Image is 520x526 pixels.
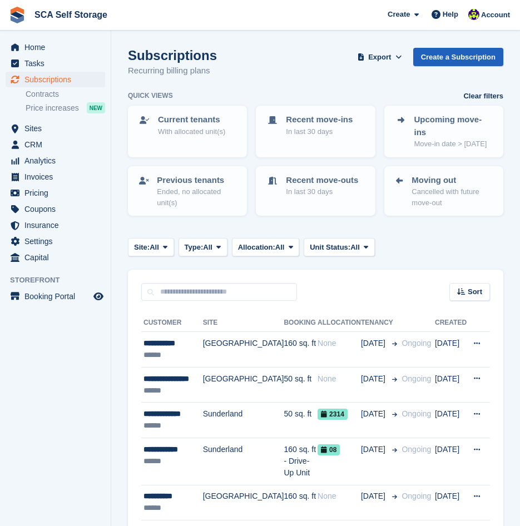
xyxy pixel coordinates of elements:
p: Recurring billing plans [128,64,217,77]
span: [DATE] [361,373,388,385]
span: All [203,242,212,253]
th: Allocation [318,314,361,332]
a: menu [6,250,105,265]
a: Recent move-ins In last 30 days [257,107,374,143]
td: 160 sq. ft [284,485,318,520]
td: Sunderland [203,438,284,485]
a: SCA Self Storage [30,6,112,24]
p: Ended, no allocated unit(s) [157,186,237,208]
div: None [318,373,361,385]
span: Allocation: [238,242,275,253]
span: Ongoing [402,339,431,348]
span: Unit Status: [310,242,350,253]
span: Ongoing [402,374,431,383]
td: [DATE] [435,332,467,368]
p: Recent move-outs [286,174,358,187]
p: Upcoming move-ins [414,113,493,138]
div: None [318,490,361,502]
span: 2314 [318,409,348,420]
p: In last 30 days [286,126,353,137]
div: NEW [87,102,105,113]
a: Current tenants With allocated unit(s) [129,107,246,143]
span: Insurance [24,217,91,233]
td: Sunderland [203,403,284,438]
a: menu [6,56,105,71]
a: menu [6,39,105,55]
p: Moving out [412,174,493,187]
a: menu [6,201,105,217]
a: menu [6,185,105,201]
h1: Subscriptions [128,48,217,63]
span: [DATE] [361,338,388,349]
th: Customer [141,314,203,332]
span: [DATE] [361,444,388,455]
span: [DATE] [361,490,388,502]
span: Invoices [24,169,91,185]
a: Price increases NEW [26,102,105,114]
th: Booking [284,314,318,332]
img: stora-icon-8386f47178a22dfd0bd8f6a31ec36ba5ce8667c1dd55bd0f319d3a0aa187defe.svg [9,7,26,23]
span: Storefront [10,275,111,286]
span: [DATE] [361,408,388,420]
td: 50 sq. ft [284,367,318,403]
td: [DATE] [435,367,467,403]
a: Previous tenants Ended, no allocated unit(s) [129,167,246,215]
a: Create a Subscription [413,48,503,66]
span: Export [368,52,391,63]
a: menu [6,121,105,136]
a: Preview store [92,290,105,303]
a: menu [6,289,105,304]
td: [DATE] [435,485,467,520]
p: Previous tenants [157,174,237,187]
p: Recent move-ins [286,113,353,126]
span: Sites [24,121,91,136]
span: Capital [24,250,91,265]
span: CRM [24,137,91,152]
span: Account [481,9,510,21]
span: Booking Portal [24,289,91,304]
a: Clear filters [463,91,503,102]
td: 160 sq. ft - Drive-Up Unit [284,438,318,485]
button: Export [355,48,404,66]
button: Unit Status: All [304,238,374,256]
span: 08 [318,444,340,455]
span: Subscriptions [24,72,91,87]
span: Sort [468,286,482,297]
a: menu [6,217,105,233]
p: With allocated unit(s) [158,126,225,137]
td: [GEOGRAPHIC_DATA] [203,367,284,403]
span: All [150,242,159,253]
a: menu [6,169,105,185]
span: Ongoing [402,409,431,418]
p: In last 30 days [286,186,358,197]
td: 160 sq. ft [284,332,318,368]
span: Site: [134,242,150,253]
td: 50 sq. ft [284,403,318,438]
p: Move-in date > [DATE] [414,138,493,150]
span: Type: [185,242,204,253]
div: None [318,338,361,349]
span: Analytics [24,153,91,168]
button: Type: All [179,238,227,256]
button: Site: All [128,238,174,256]
a: menu [6,72,105,87]
td: [GEOGRAPHIC_DATA] [203,485,284,520]
span: Create [388,9,410,20]
a: menu [6,234,105,249]
a: menu [6,137,105,152]
td: [DATE] [435,403,467,438]
img: Thomas Webb [468,9,479,20]
span: Settings [24,234,91,249]
span: Ongoing [402,445,431,454]
span: Help [443,9,458,20]
button: Allocation: All [232,238,300,256]
p: Cancelled with future move-out [412,186,493,208]
span: Price increases [26,103,79,113]
a: Upcoming move-ins Move-in date > [DATE] [385,107,502,156]
h6: Quick views [128,91,173,101]
th: Created [435,314,467,332]
a: Moving out Cancelled with future move-out [385,167,502,215]
td: [GEOGRAPHIC_DATA] [203,332,284,368]
span: All [275,242,285,253]
p: Current tenants [158,113,225,126]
